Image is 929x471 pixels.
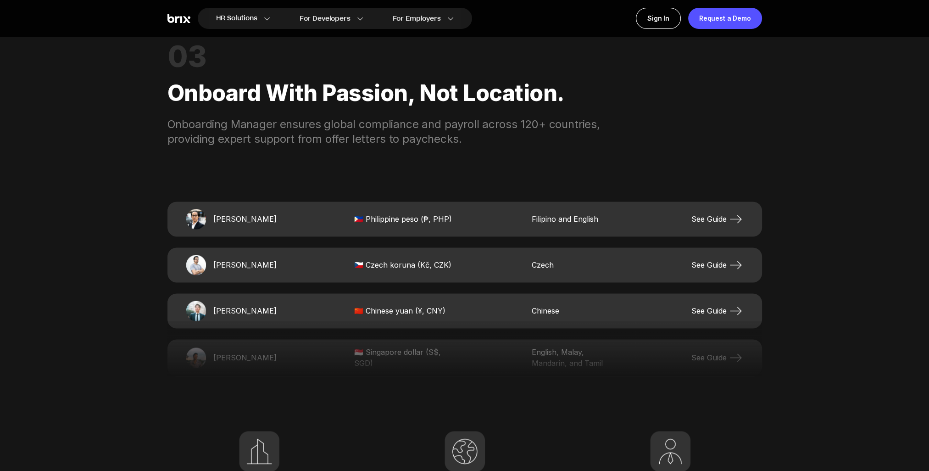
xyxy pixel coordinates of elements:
a: See Guide [691,303,743,318]
span: 🇵🇭 Philippine peso (₱, PHP) [354,213,455,224]
a: Request a Demo [688,8,762,29]
span: HR Solutions [216,11,257,26]
span: For Employers [393,14,441,23]
span: 🇨🇳 Chinese yuan (¥, CNY) [354,305,455,316]
span: Filipino and English [532,213,614,224]
a: See Guide [691,258,743,272]
div: 03 [167,44,762,69]
span: [PERSON_NAME] [213,259,278,270]
div: Onboarding Manager ensures global compliance and payroll across 120+ countries, providing expert ... [167,117,637,146]
a: See Guide [691,212,743,226]
a: Sign In [636,8,681,29]
span: For Developers [300,14,350,23]
span: 🇨🇿 Czech koruna (Kč, CZK) [354,259,455,270]
span: [PERSON_NAME] [213,305,278,316]
span: [PERSON_NAME] [213,213,278,224]
div: Onboard with passion, not location. [167,69,762,117]
img: Brix Logo [167,14,190,23]
span: Czech [532,259,614,270]
span: Chinese [532,305,614,316]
